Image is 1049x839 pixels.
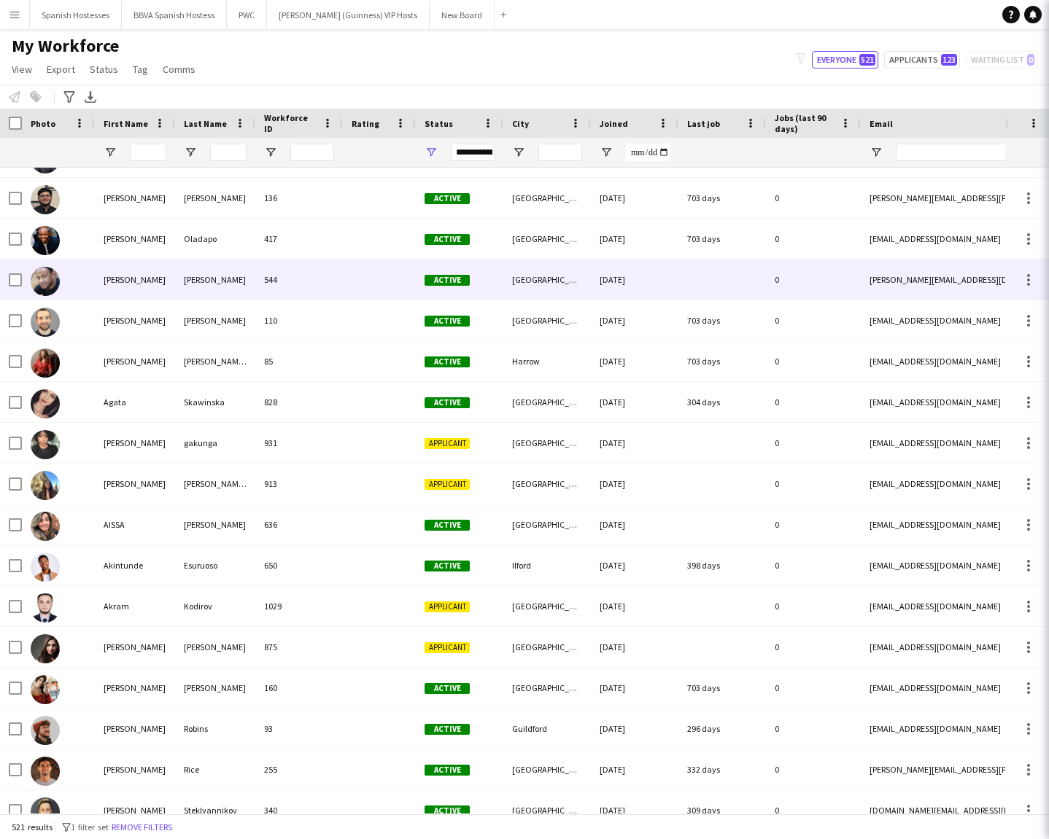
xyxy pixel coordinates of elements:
img: Akram Kodirov [31,593,60,623]
img: Abiodun Oladapo [31,226,60,255]
div: 544 [255,259,343,300]
span: Active [425,193,470,204]
div: [DATE] [591,178,678,218]
div: 875 [255,627,343,667]
a: Comms [157,60,201,79]
span: Active [425,765,470,776]
div: Skawinska [175,382,255,422]
div: Oladapo [175,219,255,259]
div: [PERSON_NAME] [95,178,175,218]
span: Export [47,63,75,76]
img: Akintunde Esuruoso [31,553,60,582]
div: [DATE] [591,627,678,667]
div: 255 [255,749,343,789]
div: 703 days [678,300,766,340]
div: [GEOGRAPHIC_DATA] [503,504,591,545]
div: 0 [766,219,861,259]
div: 340 [255,790,343,830]
div: 0 [766,464,861,504]
div: [DATE] [591,504,678,545]
span: First Name [104,118,148,129]
div: [PERSON_NAME] [95,341,175,381]
span: Active [425,724,470,735]
div: Akintunde [95,545,175,585]
button: Everyone521 [812,51,878,69]
div: 0 [766,790,861,830]
div: 136 [255,178,343,218]
div: 0 [766,259,861,300]
button: New Board [430,1,495,29]
div: 0 [766,341,861,381]
span: Workforce ID [264,112,317,134]
a: View [6,60,38,79]
div: [PERSON_NAME] [95,219,175,259]
div: 1029 [255,586,343,626]
div: [PERSON_NAME] [175,668,255,708]
div: 296 days [678,709,766,749]
div: [DATE] [591,464,678,504]
div: 0 [766,300,861,340]
app-action-btn: Advanced filters [61,88,78,106]
div: [DATE] [591,300,678,340]
div: Steklyannikov [175,790,255,830]
div: [PERSON_NAME] [175,300,255,340]
img: Alexey Steklyannikov [31,797,60,827]
div: [GEOGRAPHIC_DATA] [503,382,591,422]
img: Agata Skawinska [31,389,60,418]
div: 309 days [678,790,766,830]
div: [DATE] [591,259,678,300]
button: Open Filter Menu [104,146,117,159]
div: [PERSON_NAME] [95,627,175,667]
div: [DATE] [591,586,678,626]
div: 398 days [678,545,766,585]
div: 703 days [678,668,766,708]
span: 1 filter set [71,822,109,832]
div: 304 days [678,382,766,422]
div: Akram [95,586,175,626]
div: [PERSON_NAME] [95,709,175,749]
span: Comms [163,63,196,76]
div: 0 [766,627,861,667]
span: Active [425,683,470,694]
button: PWC [227,1,267,29]
div: [GEOGRAPHIC_DATA] [503,300,591,340]
input: Last Name Filter Input [210,144,247,161]
input: City Filter Input [538,144,582,161]
span: Joined [600,118,628,129]
span: City [512,118,529,129]
div: [PERSON_NAME] [95,790,175,830]
div: [DATE] [591,341,678,381]
div: [GEOGRAPHIC_DATA] [503,178,591,218]
div: Harrow [503,341,591,381]
div: [DATE] [591,749,678,789]
span: Active [425,805,470,816]
div: 417 [255,219,343,259]
div: [GEOGRAPHIC_DATA] [503,790,591,830]
div: [DATE] [591,382,678,422]
div: 703 days [678,178,766,218]
div: [PERSON_NAME] [95,464,175,504]
div: [GEOGRAPHIC_DATA] [503,259,591,300]
span: Active [425,316,470,327]
button: Remove filters [109,819,175,835]
div: [PERSON_NAME] [175,504,255,545]
div: 703 days [678,219,766,259]
div: 0 [766,545,861,585]
div: 0 [766,586,861,626]
div: 85 [255,341,343,381]
button: Applicants123 [884,51,960,69]
button: Open Filter Menu [264,146,277,159]
div: [GEOGRAPHIC_DATA] [503,627,591,667]
div: 332 days [678,749,766,789]
div: [PERSON_NAME] [95,749,175,789]
img: AISSA PESQUEIRA [31,512,60,541]
button: Open Filter Menu [425,146,438,159]
button: Open Filter Menu [184,146,197,159]
div: [DATE] [591,219,678,259]
img: Abdus Sobur Bepary [31,185,60,214]
img: Adrian Allan [31,267,60,296]
div: 650 [255,545,343,585]
img: Alessandra Gonnella [31,675,60,704]
img: Aimee Durston - Heseltine [31,471,60,500]
div: 828 [255,382,343,422]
